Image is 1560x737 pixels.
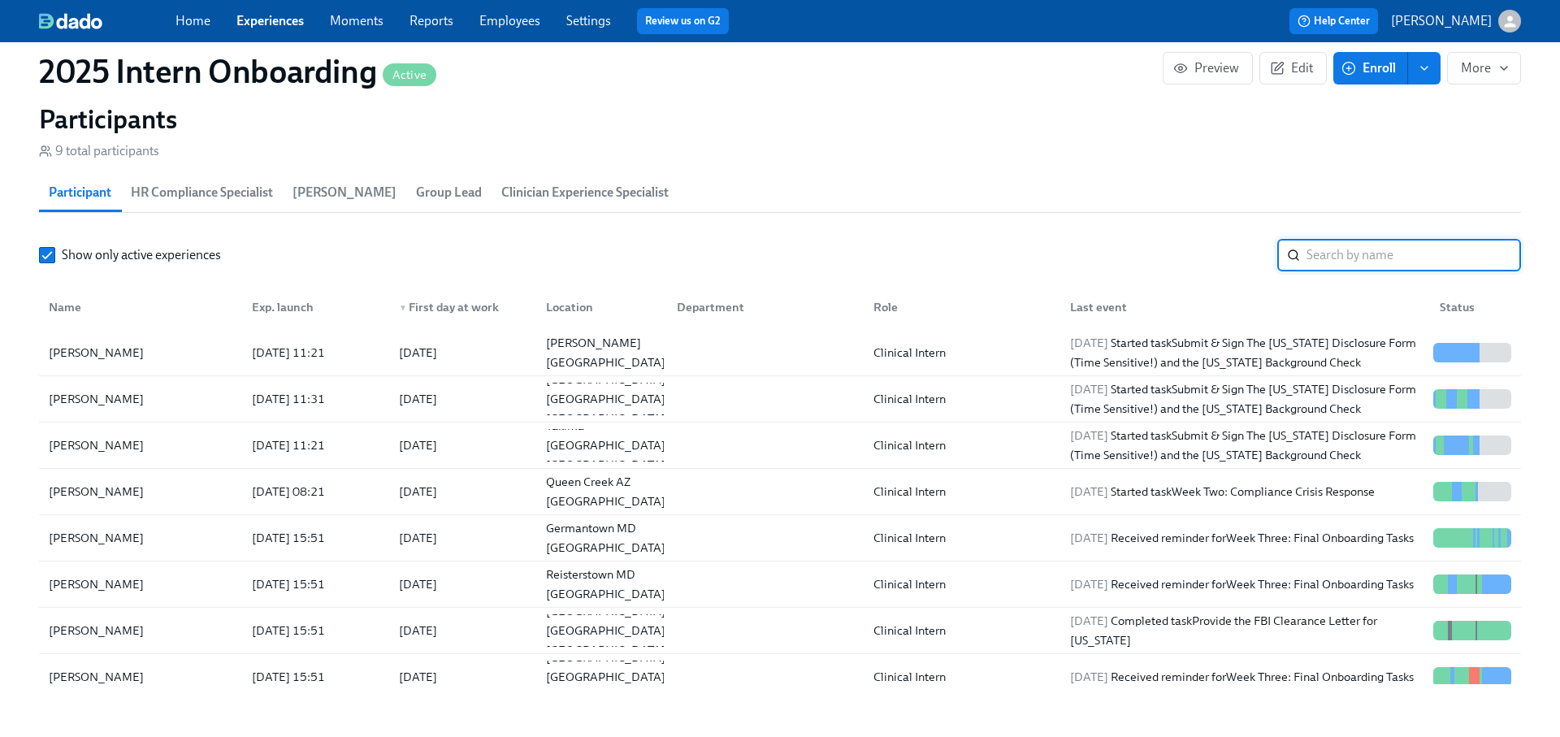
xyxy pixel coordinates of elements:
div: [PERSON_NAME] [42,621,239,640]
img: dado [39,13,102,29]
span: ▼ [399,304,407,312]
h2: Participants [39,103,1521,136]
div: Started task Submit & Sign The [US_STATE] Disclosure Form (Time Sensitive!) and the [US_STATE] Ba... [1064,426,1427,465]
div: [PERSON_NAME] [42,389,239,409]
span: Group Lead [416,181,482,204]
div: Name [42,291,239,323]
div: Last event [1064,297,1427,317]
div: Status [1433,297,1518,317]
div: Last event [1057,291,1427,323]
div: [DATE] 11:21 [245,343,386,362]
button: Edit [1259,52,1327,85]
div: Location [539,297,664,317]
div: [DATE] 15:51 [245,574,386,594]
div: [DATE] [399,667,437,687]
div: [PERSON_NAME][DATE] 15:51[DATE]Reisterstown MD [GEOGRAPHIC_DATA]Clinical Intern[DATE] Received re... [39,561,1521,608]
div: [PERSON_NAME][DATE] 11:21[DATE]Yakima [GEOGRAPHIC_DATA] [GEOGRAPHIC_DATA]Clinical Intern[DATE] St... [39,423,1521,469]
div: Role [860,291,1057,323]
div: [PERSON_NAME][DATE] 15:51[DATE][GEOGRAPHIC_DATA] [GEOGRAPHIC_DATA] [GEOGRAPHIC_DATA]Clinical Inte... [39,608,1521,654]
div: [DATE] 15:51 [245,667,386,687]
button: More [1447,52,1521,85]
button: Help Center [1289,8,1378,34]
div: [DATE] [399,482,437,501]
div: Completed task Provide the FBI Clearance Letter for [US_STATE] [1064,611,1427,650]
a: Review us on G2 [645,13,721,29]
div: Department [670,297,860,317]
span: More [1461,60,1507,76]
div: Clinical Intern [867,574,1057,594]
span: Show only active experiences [62,246,221,264]
div: [DATE] 11:31 [245,389,386,409]
a: Settings [566,13,611,28]
div: [PERSON_NAME] [42,528,239,548]
span: Help Center [1298,13,1370,29]
a: Reports [409,13,453,28]
span: [DATE] [1070,484,1108,499]
div: Germantown MD [GEOGRAPHIC_DATA] [539,518,672,557]
span: Preview [1176,60,1239,76]
span: HR Compliance Specialist [131,181,273,204]
div: [DATE] 08:21 [245,482,386,501]
div: Started task Submit & Sign The [US_STATE] Disclosure Form (Time Sensitive!) and the [US_STATE] Ba... [1064,379,1427,418]
div: Clinical Intern [867,343,1057,362]
span: Active [383,69,436,81]
button: Enroll [1333,52,1408,85]
a: dado [39,13,175,29]
span: [DATE] [1070,428,1108,443]
span: [DATE] [1070,670,1108,684]
button: Review us on G2 [637,8,729,34]
div: ▼First day at work [386,291,533,323]
div: [DATE] [399,343,437,362]
div: Location [533,291,664,323]
span: [DATE] [1070,577,1108,592]
span: Clinician Experience Specialist [501,181,669,204]
button: [PERSON_NAME] [1391,10,1521,33]
div: [GEOGRAPHIC_DATA] [GEOGRAPHIC_DATA] [GEOGRAPHIC_DATA] [539,370,672,428]
a: Moments [330,13,383,28]
span: Enroll [1345,60,1396,76]
div: Status [1427,291,1518,323]
button: enroll [1408,52,1441,85]
div: [PERSON_NAME] [42,343,239,362]
div: [DATE] [399,574,437,594]
div: Clinical Intern [867,528,1057,548]
a: Home [175,13,210,28]
span: Edit [1273,60,1313,76]
div: Received reminder for Week Three: Final Onboarding Tasks [1064,667,1427,687]
div: [PERSON_NAME][DATE] 15:51[DATE][GEOGRAPHIC_DATA] [GEOGRAPHIC_DATA] [GEOGRAPHIC_DATA]Clinical Inte... [39,654,1521,700]
div: [PERSON_NAME] [42,667,239,687]
span: [DATE] [1070,531,1108,545]
div: Clinical Intern [867,667,1057,687]
div: [GEOGRAPHIC_DATA] [GEOGRAPHIC_DATA] [GEOGRAPHIC_DATA] [539,648,672,706]
div: Clinical Intern [867,482,1057,501]
input: Search by name [1306,239,1521,271]
a: Experiences [236,13,304,28]
div: Started task Submit & Sign The [US_STATE] Disclosure Form (Time Sensitive!) and the [US_STATE] Ba... [1064,333,1427,372]
div: Queen Creek AZ [GEOGRAPHIC_DATA] [539,472,672,511]
div: [DATE] [399,621,437,640]
p: [PERSON_NAME] [1391,12,1492,30]
div: [PERSON_NAME] [42,482,239,501]
div: [DATE] [399,436,437,455]
div: [PERSON_NAME] [GEOGRAPHIC_DATA] [539,333,672,372]
span: Participant [49,181,111,204]
div: [DATE] 15:51 [245,621,386,640]
div: Received reminder for Week Three: Final Onboarding Tasks [1064,574,1427,594]
div: Started task Week Two: Compliance Crisis Response [1064,482,1427,501]
div: Clinical Intern [867,389,1057,409]
div: Received reminder for Week Three: Final Onboarding Tasks [1064,528,1427,548]
button: Preview [1163,52,1253,85]
span: [DATE] [1070,613,1108,628]
div: Department [664,291,860,323]
div: [GEOGRAPHIC_DATA] [GEOGRAPHIC_DATA] [GEOGRAPHIC_DATA] [539,601,672,660]
span: [DATE] [1070,382,1108,397]
div: [PERSON_NAME] [42,574,239,594]
div: Exp. launch [245,297,386,317]
div: Name [42,297,239,317]
div: [PERSON_NAME][DATE] 15:51[DATE]Germantown MD [GEOGRAPHIC_DATA]Clinical Intern[DATE] Received remi... [39,515,1521,561]
span: [PERSON_NAME] [292,181,396,204]
div: Exp. launch [239,291,386,323]
div: [DATE] [399,528,437,548]
div: [DATE] 15:51 [245,528,386,548]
